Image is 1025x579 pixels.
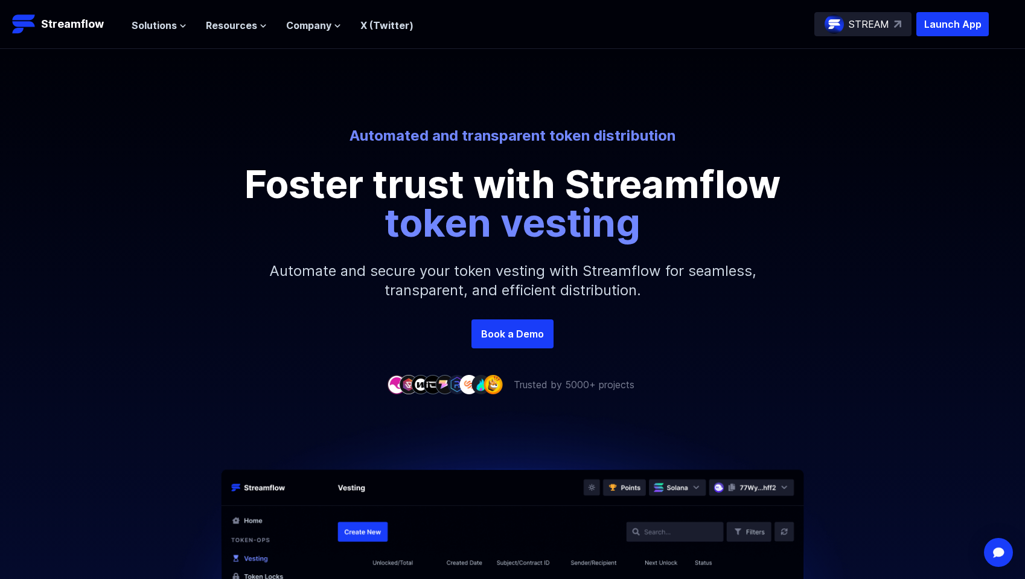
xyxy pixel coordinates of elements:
[484,375,503,394] img: company-9
[12,12,36,36] img: Streamflow Logo
[206,18,267,33] button: Resources
[241,165,784,242] p: Foster trust with Streamflow
[286,18,341,33] button: Company
[385,199,640,246] span: token vesting
[825,14,844,34] img: streamflow-logo-circle.png
[41,16,104,33] p: Streamflow
[514,377,634,392] p: Trusted by 5000+ projects
[132,18,177,33] span: Solutions
[849,17,889,31] p: STREAM
[253,242,772,319] p: Automate and secure your token vesting with Streamflow for seamless, transparent, and efficient d...
[435,375,455,394] img: company-5
[360,19,414,31] a: X (Twitter)
[423,375,442,394] img: company-4
[387,375,406,394] img: company-1
[286,18,331,33] span: Company
[411,375,430,394] img: company-3
[471,375,491,394] img: company-8
[471,319,554,348] a: Book a Demo
[399,375,418,394] img: company-2
[178,126,847,146] p: Automated and transparent token distribution
[12,12,120,36] a: Streamflow
[916,12,989,36] button: Launch App
[206,18,257,33] span: Resources
[984,538,1013,567] div: Open Intercom Messenger
[894,21,901,28] img: top-right-arrow.svg
[132,18,187,33] button: Solutions
[447,375,467,394] img: company-6
[814,12,912,36] a: STREAM
[459,375,479,394] img: company-7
